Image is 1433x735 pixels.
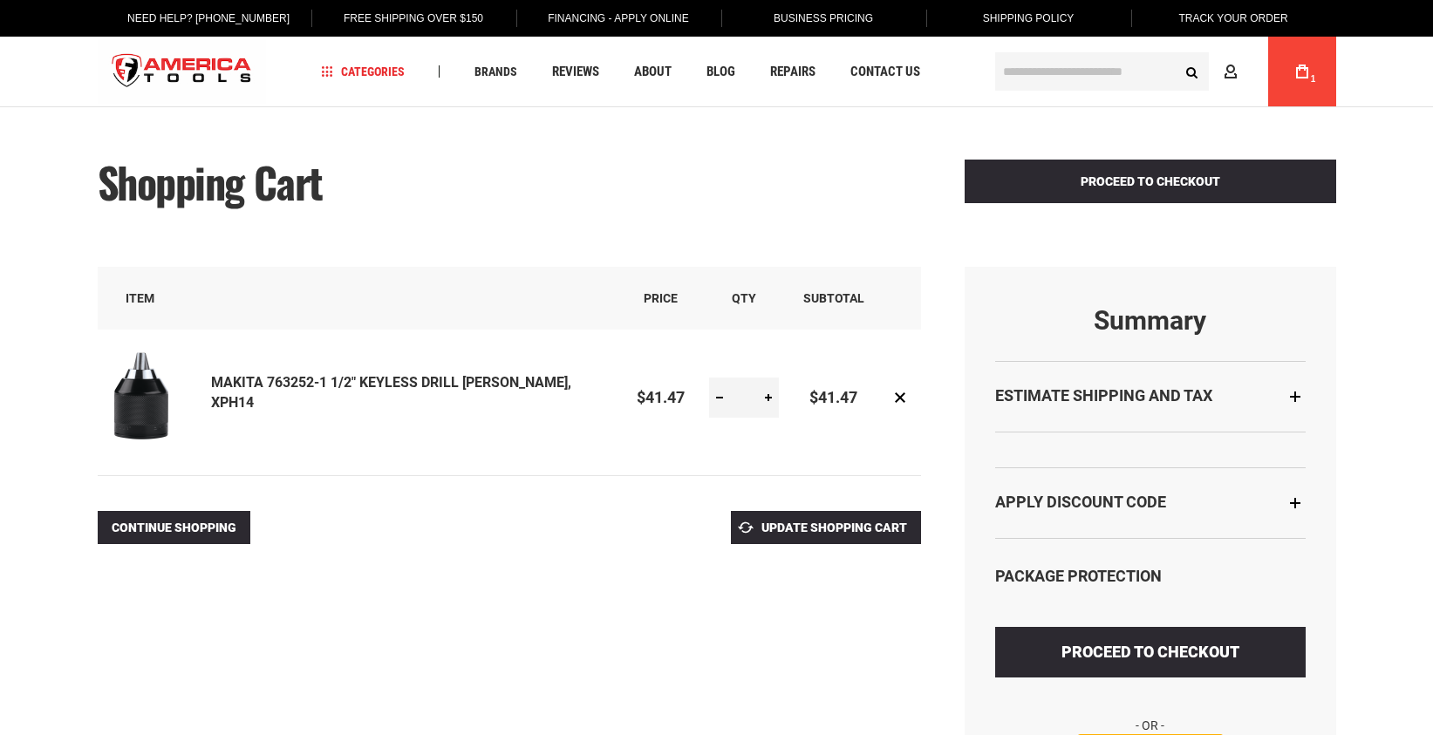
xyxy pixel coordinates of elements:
span: Shipping Policy [983,12,1075,24]
a: store logo [98,39,267,105]
span: Reviews [552,65,599,78]
span: Update Shopping Cart [761,521,907,534]
a: Continue Shopping [98,511,250,544]
a: MAKITA 763252-1 1/2" KEYLESS DRILL [PERSON_NAME], XPH14 [211,374,571,411]
span: Subtotal [803,291,864,305]
span: Categories [321,65,405,78]
div: Package Protection [995,565,1306,588]
span: Shopping Cart [98,151,323,213]
strong: Estimate Shipping and Tax [995,386,1212,405]
span: Continue Shopping [112,521,236,534]
span: Proceed to Checkout [1061,643,1239,661]
a: MAKITA 763252-1 1/2" KEYLESS DRILL CHUCK, XPH14 [98,352,211,444]
strong: Summary [995,306,1306,335]
a: Reviews [544,60,607,84]
span: Proceed to Checkout [1081,174,1220,188]
a: Categories [313,60,413,84]
img: America Tools [98,39,267,105]
a: Brands [467,60,525,84]
span: Qty [732,291,756,305]
span: Contact Us [850,65,920,78]
a: Blog [699,60,743,84]
span: Item [126,291,154,305]
span: Repairs [770,65,815,78]
span: Brands [474,65,517,78]
strong: Apply Discount Code [995,493,1166,511]
span: Blog [706,65,735,78]
a: About [626,60,679,84]
span: 1 [1311,74,1316,84]
span: $41.47 [637,388,685,406]
a: Repairs [762,60,823,84]
a: Contact Us [843,60,928,84]
span: Price [644,291,678,305]
span: $41.47 [809,388,857,406]
a: 1 [1286,37,1319,106]
button: Proceed to Checkout [995,627,1306,677]
img: MAKITA 763252-1 1/2" KEYLESS DRILL CHUCK, XPH14 [98,352,185,439]
button: Update Shopping Cart [731,511,921,544]
button: Proceed to Checkout [965,160,1336,203]
button: Search [1176,55,1209,88]
span: About [634,65,672,78]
